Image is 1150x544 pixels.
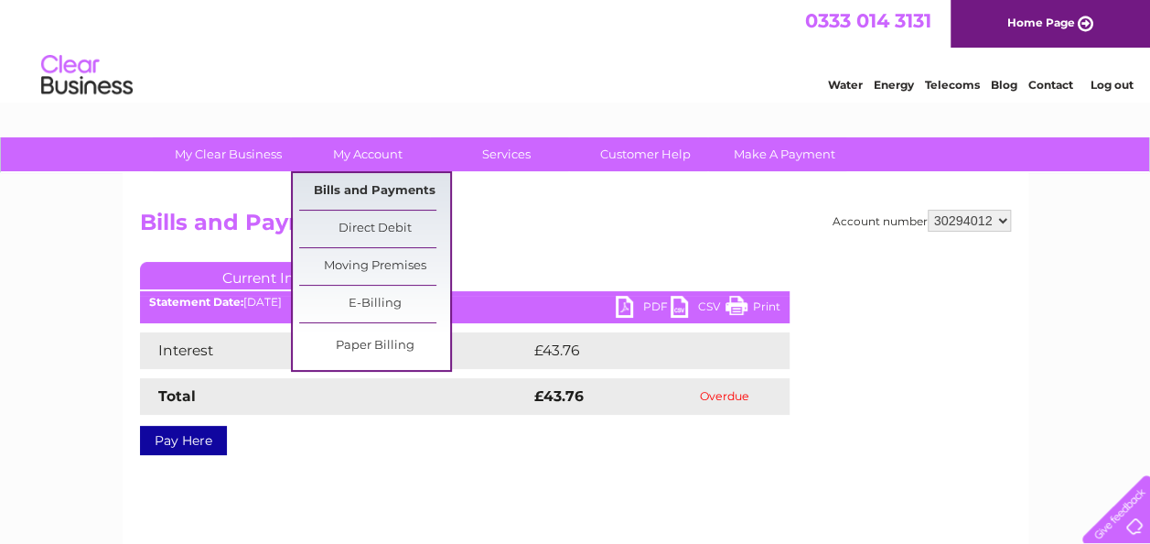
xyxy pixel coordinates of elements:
a: My Clear Business [153,137,304,171]
a: Water [828,78,863,92]
a: Log out [1090,78,1133,92]
a: CSV [671,296,725,322]
a: Bills and Payments [299,173,450,210]
td: Interest [140,332,530,369]
a: Paper Billing [299,328,450,364]
div: Clear Business is a trading name of Verastar Limited (registered in [GEOGRAPHIC_DATA] No. 3667643... [144,10,1008,89]
a: Moving Premises [299,248,450,285]
strong: £43.76 [534,387,584,405]
a: PDF [616,296,671,322]
a: Current Invoice [140,262,414,289]
a: Blog [991,78,1017,92]
a: Print [725,296,780,322]
a: My Account [292,137,443,171]
td: £43.76 [530,332,752,369]
a: Energy [874,78,914,92]
a: Pay Here [140,426,227,455]
b: Statement Date: [149,295,243,309]
strong: Total [158,387,196,405]
a: Telecoms [925,78,980,92]
a: Contact [1028,78,1073,92]
div: [DATE] [140,296,790,309]
a: Make A Payment [709,137,860,171]
a: Customer Help [570,137,721,171]
td: Overdue [660,378,790,415]
h2: Bills and Payments [140,210,1011,245]
a: 0333 014 3131 [805,9,931,32]
div: Account number [833,210,1011,232]
a: Direct Debit [299,211,450,247]
a: Services [431,137,582,171]
img: logo.png [40,48,134,103]
a: E-Billing [299,286,450,322]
